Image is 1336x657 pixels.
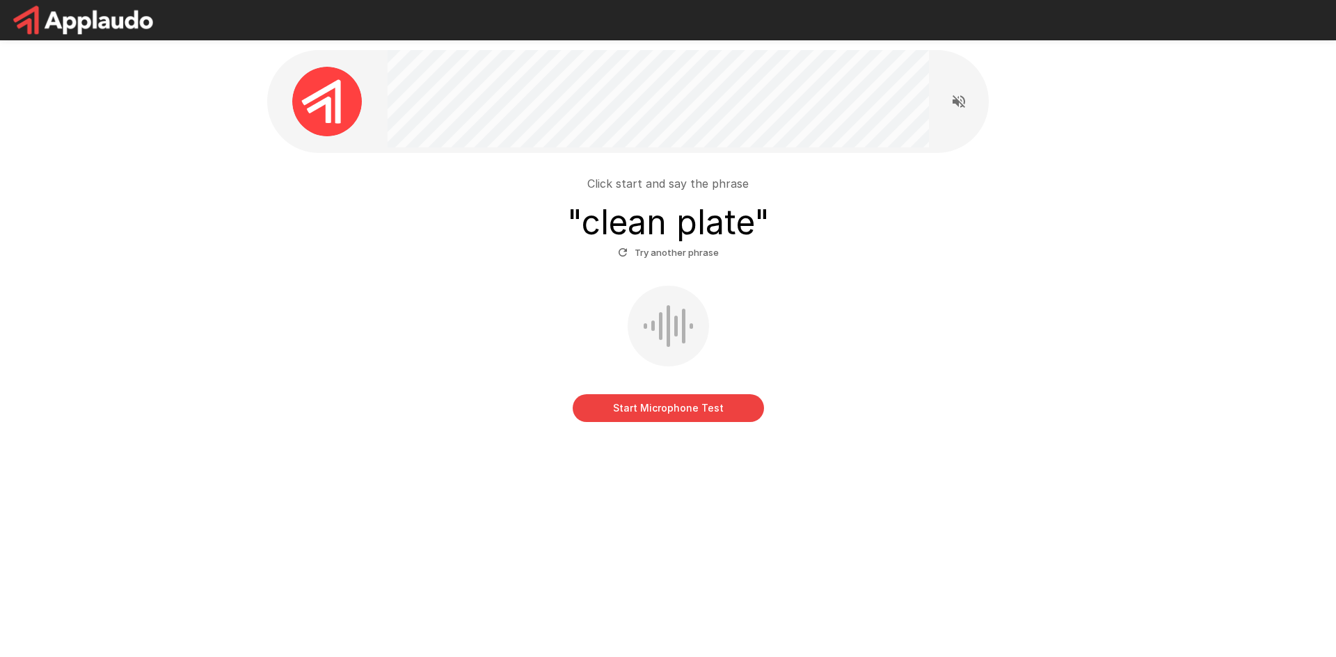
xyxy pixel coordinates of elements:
button: Start Microphone Test [573,394,764,422]
img: applaudo_avatar.png [292,67,362,136]
p: Click start and say the phrase [587,175,749,192]
button: Try another phrase [614,242,722,263]
h3: " clean plate " [567,203,770,242]
button: Read questions aloud [945,88,973,115]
